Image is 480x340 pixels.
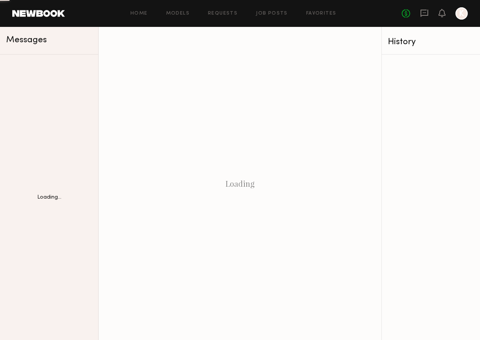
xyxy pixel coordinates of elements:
a: K [455,7,468,20]
a: Home [130,11,148,16]
div: Loading [99,27,381,340]
div: Loading... [37,195,61,200]
a: Favorites [306,11,336,16]
div: History [388,38,474,46]
a: Requests [208,11,238,16]
a: Job Posts [256,11,288,16]
a: Models [166,11,190,16]
span: Messages [6,36,47,45]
